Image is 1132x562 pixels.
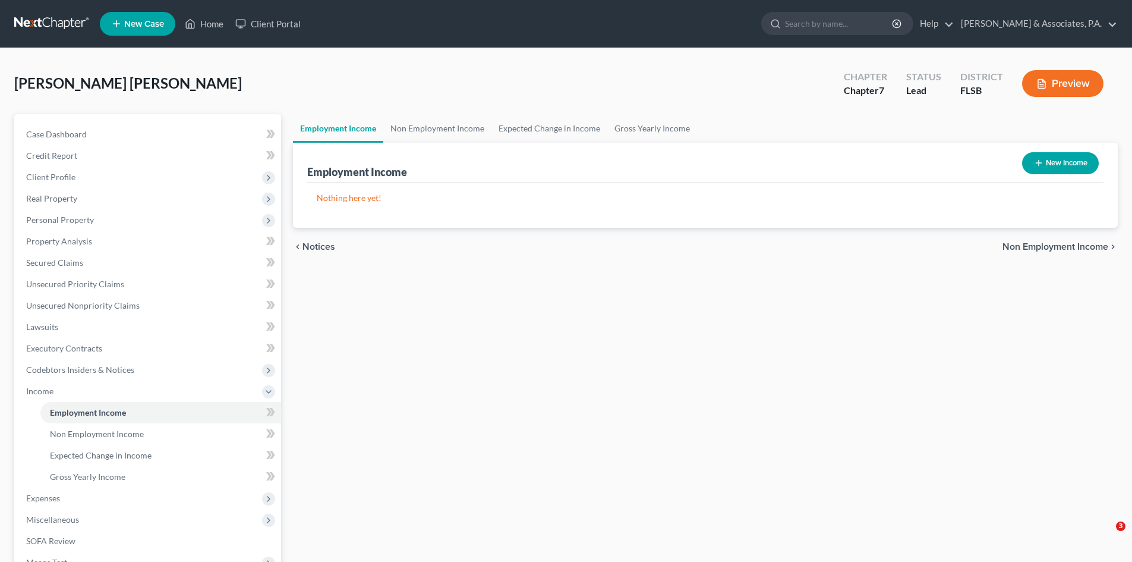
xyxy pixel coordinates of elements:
input: Search by name... [785,12,894,34]
span: Client Profile [26,172,75,182]
button: chevron_left Notices [293,242,335,252]
a: Employment Income [293,114,383,143]
p: Nothing here yet! [317,192,1094,204]
span: Non Employment Income [1002,242,1108,252]
a: Unsecured Priority Claims [17,274,281,295]
span: Unsecured Priority Claims [26,279,124,289]
a: Credit Report [17,145,281,167]
span: Personal Property [26,215,94,225]
span: Real Property [26,193,77,203]
a: Case Dashboard [17,124,281,145]
a: Gross Yearly Income [40,466,281,488]
span: Executory Contracts [26,343,102,353]
i: chevron_right [1108,242,1118,252]
div: Chapter [844,70,887,84]
a: Employment Income [40,402,281,423]
span: Expenses [26,493,60,503]
a: Non Employment Income [383,114,491,143]
div: Lead [906,84,941,98]
div: Employment Income [307,165,407,179]
a: Expected Change in Income [491,114,607,143]
div: FLSB [960,84,1003,98]
a: Lawsuits [17,316,281,338]
i: chevron_left [293,242,302,252]
a: Executory Contracts [17,338,281,359]
span: Expected Change in Income [50,450,152,460]
div: Status [906,70,941,84]
span: [PERSON_NAME] [PERSON_NAME] [14,74,242,92]
span: New Case [124,20,164,29]
span: 7 [879,84,884,96]
div: District [960,70,1003,84]
span: Codebtors Insiders & Notices [26,365,134,375]
span: Gross Yearly Income [50,472,125,482]
span: Credit Report [26,150,77,161]
span: SOFA Review [26,536,75,546]
a: Expected Change in Income [40,445,281,466]
a: Client Portal [229,13,307,34]
a: Unsecured Nonpriority Claims [17,295,281,316]
a: SOFA Review [17,530,281,552]
a: Non Employment Income [40,423,281,445]
span: Miscellaneous [26,514,79,525]
span: Property Analysis [26,236,92,246]
span: Notices [302,242,335,252]
div: Chapter [844,84,887,98]
span: Employment Income [50,407,126,417]
a: Property Analysis [17,231,281,252]
button: Non Employment Income chevron_right [1002,242,1118,252]
a: Secured Claims [17,252,281,274]
a: Home [179,13,229,34]
span: Secured Claims [26,258,83,268]
iframe: Intercom live chat [1092,522,1120,550]
button: Preview [1022,70,1103,97]
span: Non Employment Income [50,429,144,439]
a: [PERSON_NAME] & Associates, P.A. [955,13,1117,34]
a: Help [914,13,954,34]
span: Case Dashboard [26,129,87,139]
button: New Income [1022,152,1099,174]
a: Gross Yearly Income [607,114,697,143]
span: Unsecured Nonpriority Claims [26,300,140,310]
span: Lawsuits [26,322,58,332]
span: Income [26,386,53,396]
span: 3 [1116,522,1125,531]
